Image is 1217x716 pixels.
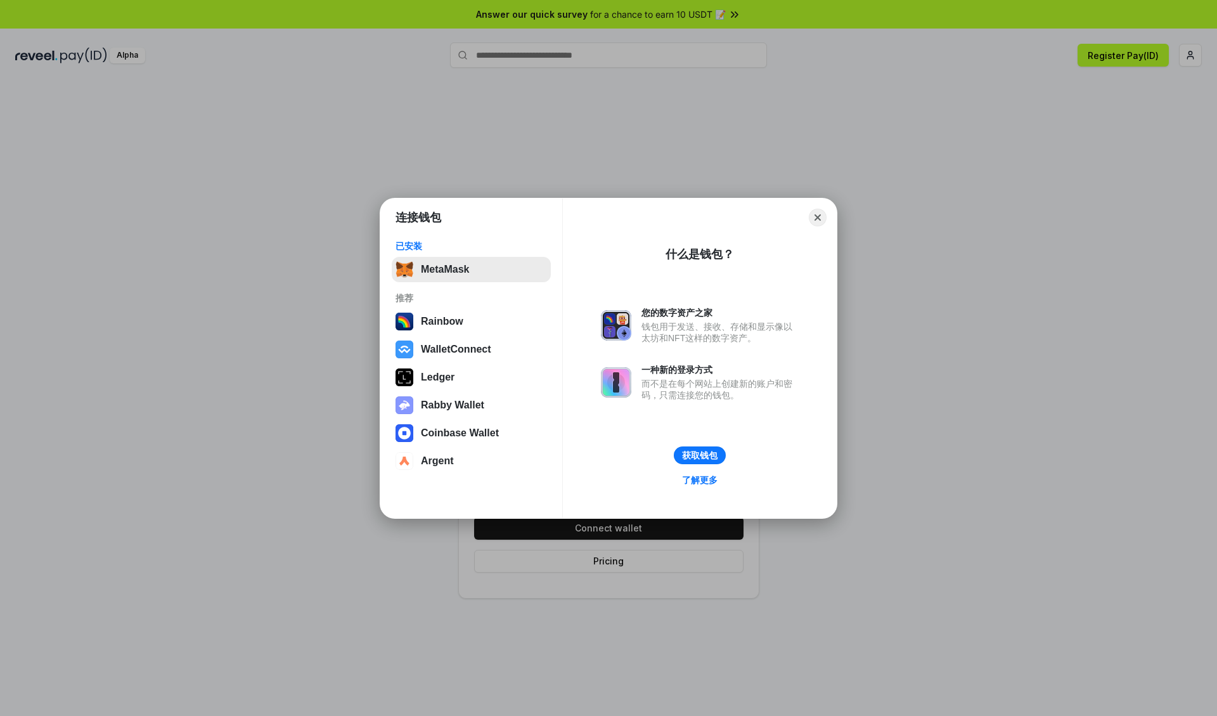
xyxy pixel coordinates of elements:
[641,321,799,344] div: 钱包用于发送、接收、存储和显示像以太坊和NFT这样的数字资产。
[396,368,413,386] img: svg+xml,%3Csvg%20xmlns%3D%22http%3A%2F%2Fwww.w3.org%2F2000%2Fsvg%22%20width%3D%2228%22%20height%3...
[682,450,718,461] div: 获取钱包
[392,393,551,418] button: Rabby Wallet
[421,400,484,411] div: Rabby Wallet
[392,448,551,474] button: Argent
[601,310,631,341] img: svg+xml,%3Csvg%20xmlns%3D%22http%3A%2F%2Fwww.w3.org%2F2000%2Fsvg%22%20fill%3D%22none%22%20viewBox...
[666,247,734,262] div: 什么是钱包？
[682,474,718,486] div: 了解更多
[641,378,799,401] div: 而不是在每个网站上创建新的账户和密码，只需连接您的钱包。
[392,420,551,446] button: Coinbase Wallet
[809,209,827,226] button: Close
[396,396,413,414] img: svg+xml,%3Csvg%20xmlns%3D%22http%3A%2F%2Fwww.w3.org%2F2000%2Fsvg%22%20fill%3D%22none%22%20viewBox...
[641,364,799,375] div: 一种新的登录方式
[674,472,725,488] a: 了解更多
[396,313,413,330] img: svg+xml,%3Csvg%20width%3D%22120%22%20height%3D%22120%22%20viewBox%3D%220%200%20120%20120%22%20fil...
[392,309,551,334] button: Rainbow
[392,257,551,282] button: MetaMask
[396,240,547,252] div: 已安装
[421,372,454,383] div: Ledger
[392,365,551,390] button: Ledger
[674,446,726,464] button: 获取钱包
[396,424,413,442] img: svg+xml,%3Csvg%20width%3D%2228%22%20height%3D%2228%22%20viewBox%3D%220%200%2028%2028%22%20fill%3D...
[392,337,551,362] button: WalletConnect
[601,367,631,398] img: svg+xml,%3Csvg%20xmlns%3D%22http%3A%2F%2Fwww.w3.org%2F2000%2Fsvg%22%20fill%3D%22none%22%20viewBox...
[421,316,463,327] div: Rainbow
[396,341,413,358] img: svg+xml,%3Csvg%20width%3D%2228%22%20height%3D%2228%22%20viewBox%3D%220%200%2028%2028%22%20fill%3D...
[421,344,491,355] div: WalletConnect
[396,452,413,470] img: svg+xml,%3Csvg%20width%3D%2228%22%20height%3D%2228%22%20viewBox%3D%220%200%2028%2028%22%20fill%3D...
[421,455,454,467] div: Argent
[396,261,413,278] img: svg+xml,%3Csvg%20fill%3D%22none%22%20height%3D%2233%22%20viewBox%3D%220%200%2035%2033%22%20width%...
[641,307,799,318] div: 您的数字资产之家
[396,210,441,225] h1: 连接钱包
[421,264,469,275] div: MetaMask
[421,427,499,439] div: Coinbase Wallet
[396,292,547,304] div: 推荐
